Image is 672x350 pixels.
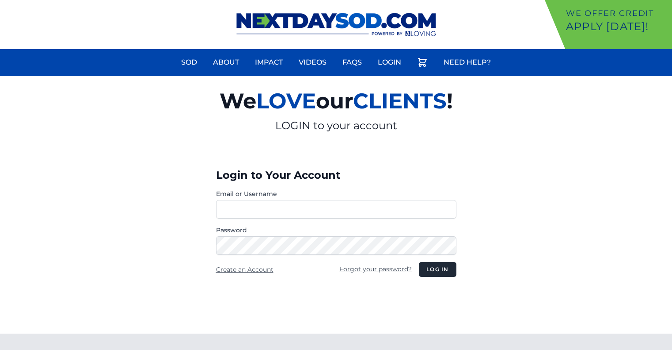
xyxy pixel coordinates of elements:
a: Login [372,52,406,73]
span: CLIENTS [353,88,447,114]
a: Need Help? [438,52,496,73]
a: About [208,52,244,73]
a: FAQs [337,52,367,73]
p: We offer Credit [566,7,668,19]
h3: Login to Your Account [216,168,456,182]
p: Apply [DATE]! [566,19,668,34]
a: Videos [293,52,332,73]
a: Create an Account [216,265,273,273]
span: LOVE [256,88,316,114]
a: Forgot your password? [339,265,412,273]
button: Log in [419,262,456,277]
a: Sod [176,52,202,73]
label: Password [216,226,456,235]
h2: We our ! [117,83,555,119]
a: Impact [250,52,288,73]
p: LOGIN to your account [117,119,555,133]
label: Email or Username [216,189,456,198]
